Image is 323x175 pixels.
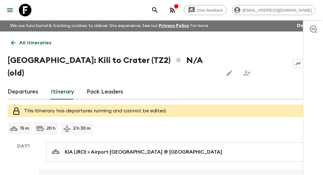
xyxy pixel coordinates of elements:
p: 15 m [20,125,29,132]
span: Share this itinerary [241,67,253,79]
a: Privacy Policy [159,24,189,28]
p: 20 h [47,125,56,132]
a: Itinerary [51,84,74,99]
span: [EMAIL_ADDRESS][DOMAIN_NAME] [239,8,315,13]
a: Departures [8,84,38,99]
a: Pack Leaders [87,84,123,99]
a: Give feedback [184,5,227,15]
p: 2 h 30 m [73,125,90,132]
p: Day 1 [8,142,39,150]
span: Give feedback [194,8,227,13]
button: Dismiss [295,21,315,30]
h1: [GEOGRAPHIC_DATA]: Kili to Crater (TZ2) N/A (old) [8,54,218,79]
button: Edit this itinerary [223,67,236,79]
button: menu [4,4,16,16]
button: search adventures [149,4,161,16]
span: This itinerary has departures running and cannot be edited. [24,108,167,113]
a: All itineraries [8,37,55,49]
p: KIA (JRO) > Airport [GEOGRAPHIC_DATA] @ [GEOGRAPHIC_DATA] [65,148,222,156]
div: [EMAIL_ADDRESS][DOMAIN_NAME] [232,5,315,15]
p: All itineraries [19,39,51,47]
p: We use functional & tracking cookies to deliver this experience. See our for more. [8,20,211,31]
